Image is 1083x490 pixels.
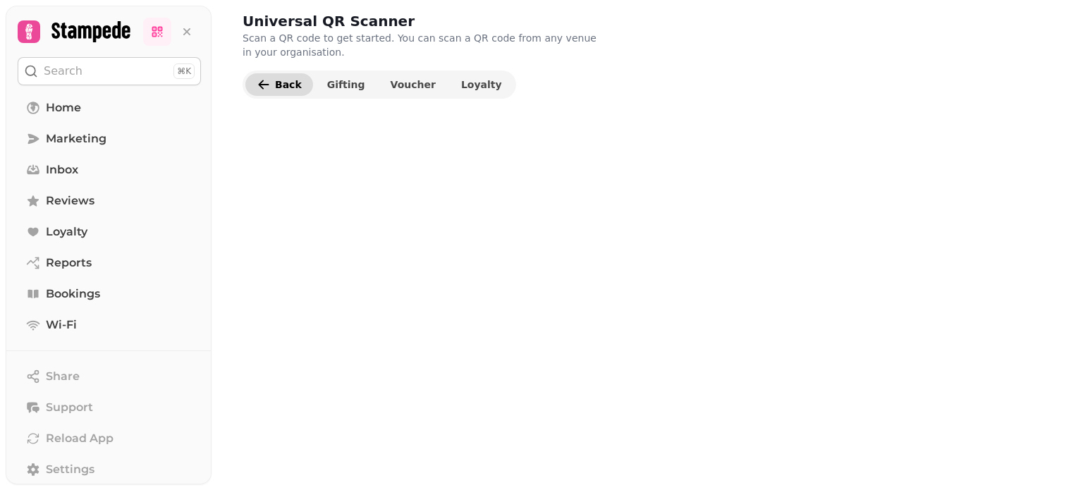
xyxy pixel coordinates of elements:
[243,11,513,31] h2: Universal QR Scanner
[173,63,195,79] div: ⌘K
[46,399,93,416] span: Support
[46,130,106,147] span: Marketing
[18,455,201,484] a: Settings
[46,286,100,302] span: Bookings
[450,73,513,96] button: Loyalty
[18,424,201,453] button: Reload App
[316,73,377,96] button: Gifting
[46,161,78,178] span: Inbox
[18,57,201,85] button: Search⌘K
[18,362,201,391] button: Share
[18,393,201,422] button: Support
[18,218,201,246] a: Loyalty
[245,73,313,96] button: Back
[275,80,302,90] span: Back
[46,255,92,271] span: Reports
[18,249,201,277] a: Reports
[46,461,94,478] span: Settings
[18,94,201,122] a: Home
[46,223,87,240] span: Loyalty
[391,80,436,90] span: Voucher
[327,80,365,90] span: Gifting
[46,368,80,385] span: Share
[18,187,201,215] a: Reviews
[46,192,94,209] span: Reviews
[18,311,201,339] a: Wi-Fi
[46,430,114,447] span: Reload App
[46,99,81,116] span: Home
[46,317,77,333] span: Wi-Fi
[243,31,604,59] p: Scan a QR code to get started. You can scan a QR code from any venue in your organisation.
[461,80,502,90] span: Loyalty
[18,125,201,153] a: Marketing
[44,63,82,80] p: Search
[18,156,201,184] a: Inbox
[379,73,447,96] button: Voucher
[18,280,201,308] a: Bookings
